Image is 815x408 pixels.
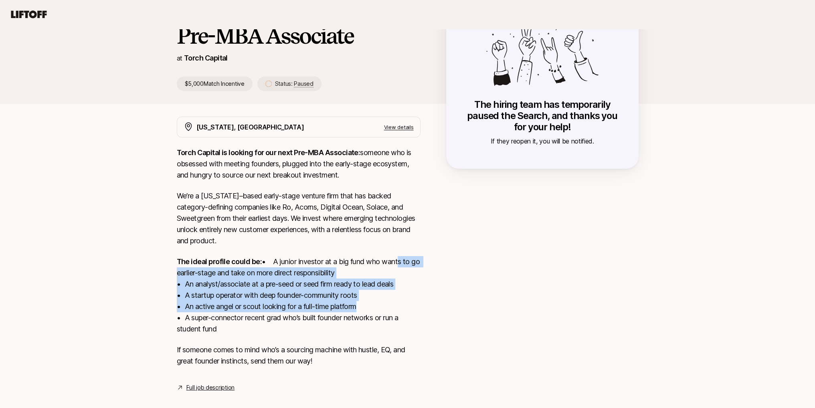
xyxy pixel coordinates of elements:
p: If they reopen it, you will be notified. [462,136,623,146]
p: We’re a [US_STATE]–based early-stage venture firm that has backed category-defining companies lik... [177,190,421,246]
span: Paused [294,80,313,87]
a: Torch Capital [184,54,228,62]
strong: Torch Capital is looking for our next Pre-MBA Associate: [177,148,360,157]
p: • A junior investor at a big fund who wants to go earlier-stage and take on more direct responsib... [177,256,421,335]
p: $5,000 Match Incentive [177,77,253,91]
p: The hiring team has temporarily paused the Search, and thanks you for your help! [462,99,623,133]
h1: Pre-MBA Associate [177,24,421,48]
p: at [177,53,182,63]
p: View details [384,123,414,131]
a: Full job description [186,383,235,392]
p: [US_STATE], [GEOGRAPHIC_DATA] [196,122,304,132]
p: If someone comes to mind who’s a sourcing machine with hustle, EQ, and great founder instincts, s... [177,344,421,367]
p: Status: [275,79,313,89]
p: someone who is obsessed with meeting founders, plugged into the early-stage ecosystem, and hungry... [177,147,421,181]
strong: The ideal profile could be: [177,257,262,266]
